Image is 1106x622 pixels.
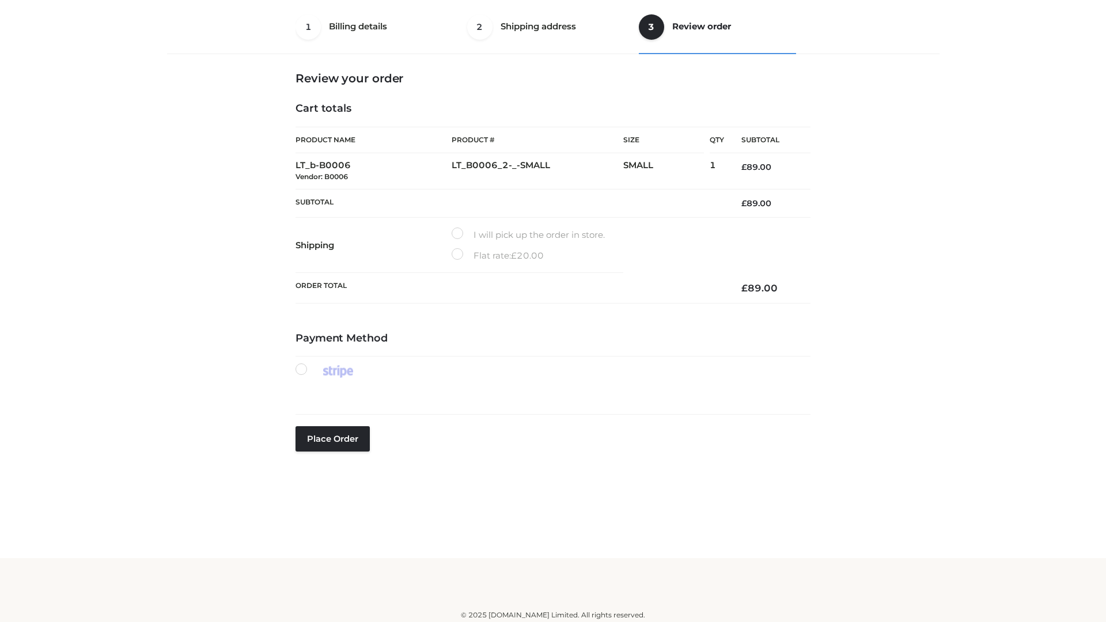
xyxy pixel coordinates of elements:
th: Subtotal [296,189,724,217]
td: 1 [710,153,724,189]
h3: Review your order [296,71,810,85]
th: Subtotal [724,127,810,153]
bdi: 89.00 [741,198,771,208]
bdi: 89.00 [741,162,771,172]
th: Product Name [296,127,452,153]
th: Qty [710,127,724,153]
span: £ [741,198,747,208]
td: LT_b-B0006 [296,153,452,189]
bdi: 20.00 [511,250,544,261]
div: © 2025 [DOMAIN_NAME] Limited. All rights reserved. [171,609,935,621]
button: Place order [296,426,370,452]
th: Size [623,127,704,153]
td: LT_B0006_2-_-SMALL [452,153,623,189]
label: I will pick up the order in store. [452,227,605,242]
bdi: 89.00 [741,282,778,294]
span: £ [511,250,517,261]
h4: Payment Method [296,332,810,345]
th: Shipping [296,218,452,273]
h4: Cart totals [296,103,810,115]
span: £ [741,162,747,172]
th: Product # [452,127,623,153]
small: Vendor: B0006 [296,172,348,181]
span: £ [741,282,748,294]
th: Order Total [296,273,724,304]
td: SMALL [623,153,710,189]
label: Flat rate: [452,248,544,263]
